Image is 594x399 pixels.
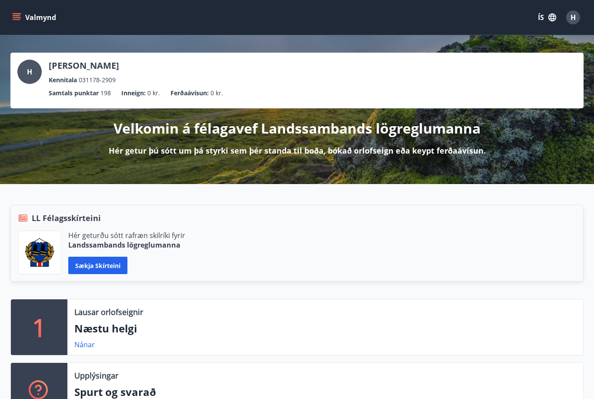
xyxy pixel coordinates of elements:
p: Lausar orlofseignir [74,306,143,318]
span: 0 kr. [147,88,160,98]
span: H [571,13,576,22]
p: Næstu helgi [74,321,576,336]
p: Upplýsingar [74,370,118,381]
p: Samtals punktar [49,88,99,98]
img: 1cqKbADZNYZ4wXUG0EC2JmCwhQh0Y6EN22Kw4FTY.png [25,238,54,267]
p: 1 [32,311,46,344]
p: Kennitala [49,75,77,85]
button: Sækja skírteini [68,257,127,274]
span: 0 kr. [210,88,223,98]
button: menu [10,10,60,25]
span: 031178-2909 [79,75,116,85]
a: Nánar [74,340,95,349]
button: ÍS [533,10,561,25]
span: LL Félagsskírteini [32,212,101,224]
button: H [563,7,584,28]
p: Hér getur þú sótt um þá styrki sem þér standa til boða, bókað orlofseign eða keypt ferðaávísun. [109,145,486,156]
p: Ferðaávísun : [170,88,209,98]
p: Hér geturðu sótt rafræn skilríki fyrir [68,231,185,240]
span: 198 [100,88,111,98]
p: Inneign : [121,88,146,98]
p: Landssambands lögreglumanna [68,240,185,250]
span: H [27,67,32,77]
p: Velkomin á félagavef Landssambands lögreglumanna [113,119,481,138]
p: [PERSON_NAME] [49,60,119,72]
